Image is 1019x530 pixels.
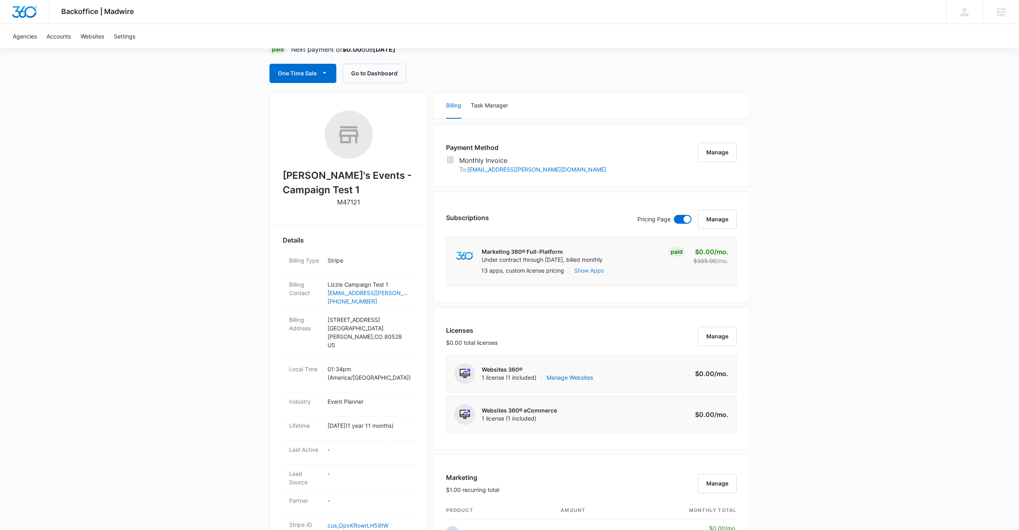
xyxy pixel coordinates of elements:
[283,492,415,516] div: Partner-
[456,252,473,260] img: marketing360Logo
[328,522,388,529] a: cus_OpxKRowrLH59tW
[342,45,362,53] strong: $0.00
[328,289,408,297] a: [EMAIL_ADDRESS][PERSON_NAME][DOMAIN_NAME]
[554,502,629,519] th: amount
[289,421,321,430] dt: Lifetime
[289,280,321,297] dt: Billing Contact
[482,248,603,256] p: Marketing 360® Full-Platform
[459,156,606,165] p: Monthly Invoice
[668,247,685,257] div: Paid
[109,24,140,49] a: Settings
[482,407,557,415] p: Websites 360® eCommerce
[328,496,408,505] p: -
[698,143,737,162] button: Manage
[328,397,408,406] p: Event Planner
[446,502,555,519] th: product
[471,93,508,119] button: Task Manager
[328,445,408,454] p: -
[714,411,728,419] span: /mo.
[289,469,321,486] dt: Lead Source
[283,235,304,245] span: Details
[328,365,408,382] p: 01:34pm ( America/[GEOGRAPHIC_DATA] )
[691,410,728,419] p: $0.00
[328,421,408,430] p: [DATE] ( 1 year 11 months )
[481,266,564,275] p: 13 apps, custom license pricing
[289,256,321,265] dt: Billing Type
[691,369,728,378] p: $0.00
[328,256,408,265] p: Stripe
[283,441,415,465] div: Last Active-
[714,248,728,256] span: /mo.
[269,64,336,83] button: One Time Sale
[446,213,489,223] h3: Subscriptions
[328,316,408,349] p: [STREET_ADDRESS] [GEOGRAPHIC_DATA][PERSON_NAME] , CO 80528 US
[42,24,76,49] a: Accounts
[482,374,593,382] span: 1 license (1 included)
[629,502,737,519] th: monthly total
[637,215,671,224] p: Pricing Page
[574,266,604,275] button: Show Apps
[289,397,321,406] dt: Industry
[291,45,396,54] p: Next payment of due
[289,316,321,332] dt: Billing Address
[482,366,593,374] p: Websites 360®
[698,210,737,229] button: Manage
[446,473,499,482] h3: Marketing
[691,247,728,257] p: $0.00
[283,275,415,311] div: Billing ContactLizzie Campaign Test 1[EMAIL_ADDRESS][PERSON_NAME][DOMAIN_NAME][PHONE_NUMBER]
[446,93,461,119] button: Billing
[337,197,360,207] p: M47121
[467,166,606,173] a: [EMAIL_ADDRESS][PERSON_NAME][DOMAIN_NAME]
[283,360,415,392] div: Local Time01:34pm (America/[GEOGRAPHIC_DATA])
[446,338,498,347] p: $0.00 total licenses
[289,445,321,454] dt: Last Active
[328,297,408,305] a: [PHONE_NUMBER]
[446,143,606,152] h3: Payment Method
[283,168,415,197] h2: [PERSON_NAME]'s Events - Campaign Test 1
[61,7,134,16] span: Backoffice | Madwire
[8,24,42,49] a: Agencies
[289,520,321,529] dt: Stripe ID
[283,311,415,360] div: Billing Address[STREET_ADDRESS][GEOGRAPHIC_DATA][PERSON_NAME],CO 80528US
[343,64,406,83] button: Go to Dashboard
[76,24,109,49] a: Websites
[289,496,321,505] dt: Partner
[482,256,603,264] p: Under contract through [DATE], billed monthly
[328,280,408,289] p: Lizzie Campaign Test 1
[269,45,286,54] div: Paid
[328,469,408,478] p: -
[717,257,728,264] span: /mo.
[283,251,415,275] div: Billing TypeStripe
[446,485,499,494] p: $1.00 recurring total
[698,327,737,346] button: Manage
[283,465,415,492] div: Lead Source-
[459,165,606,174] p: To:
[373,45,396,53] strong: [DATE]
[714,370,728,378] span: /mo.
[283,417,415,441] div: Lifetime[DATE](1 year 11 months)
[547,374,593,382] a: Manage Websites
[693,257,717,264] s: $395.00
[289,365,321,373] dt: Local Time
[283,392,415,417] div: IndustryEvent Planner
[482,415,557,423] span: 1 license (1 included)
[446,326,498,335] h3: Licenses
[698,474,737,493] button: Manage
